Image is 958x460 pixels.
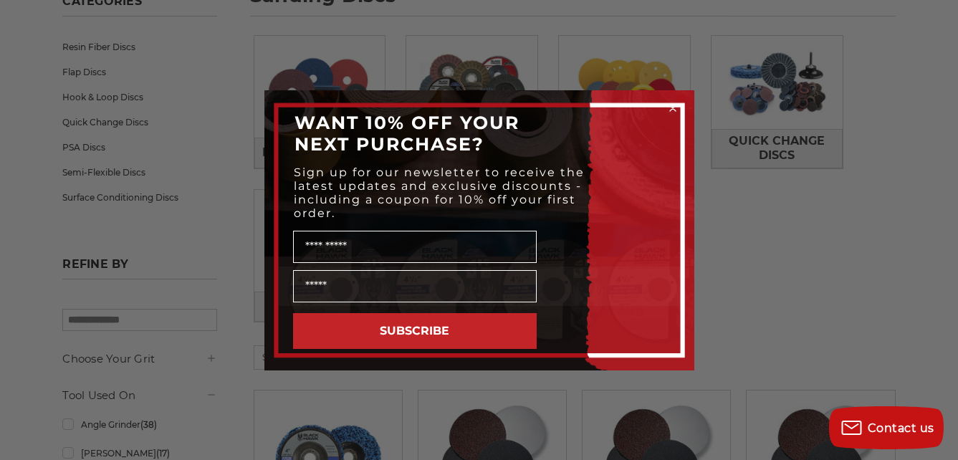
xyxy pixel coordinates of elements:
span: WANT 10% OFF YOUR NEXT PURCHASE? [294,112,519,155]
button: SUBSCRIBE [293,313,537,349]
span: Sign up for our newsletter to receive the latest updates and exclusive discounts - including a co... [294,166,585,220]
button: Close dialog [666,101,680,115]
span: Contact us [868,421,934,435]
button: Contact us [829,406,944,449]
input: Email [293,270,537,302]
